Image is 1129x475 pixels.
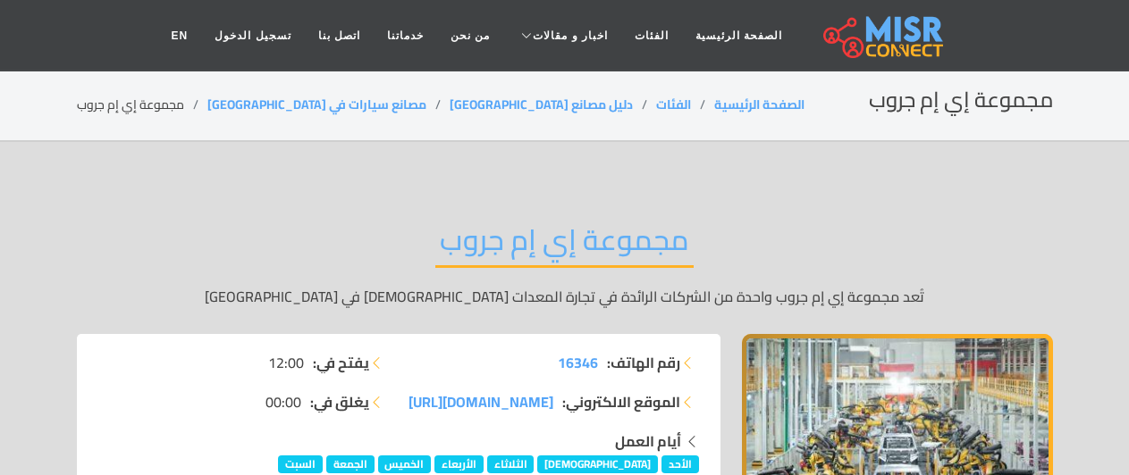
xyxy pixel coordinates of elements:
a: EN [158,19,202,53]
a: [DOMAIN_NAME][URL] [409,391,553,412]
span: الأحد [661,455,699,473]
a: الفئات [621,19,682,53]
span: الثلاثاء [487,455,535,473]
a: الفئات [656,93,691,116]
a: مصانع سيارات في [GEOGRAPHIC_DATA] [207,93,426,116]
a: من نحن [437,19,503,53]
strong: أيام العمل [615,428,681,454]
strong: الموقع الالكتروني: [562,391,680,412]
p: تُعد مجموعة إي إم جروب واحدة من الشركات الرائدة في تجارة المعدات [DEMOGRAPHIC_DATA] في [GEOGRAPHI... [77,286,1053,307]
span: [DEMOGRAPHIC_DATA] [537,455,658,473]
a: تسجيل الدخول [201,19,304,53]
a: خدماتنا [374,19,437,53]
img: main.misr_connect [823,13,943,58]
h2: مجموعة إي إم جروب [435,222,694,268]
span: الجمعة [326,455,375,473]
a: الصفحة الرئيسية [714,93,805,116]
a: الصفحة الرئيسية [682,19,796,53]
strong: يفتح في: [313,352,369,373]
li: مجموعة إي إم جروب [77,96,207,114]
span: الأربعاء [434,455,484,473]
span: 00:00 [265,391,301,412]
a: دليل مصانع [GEOGRAPHIC_DATA] [450,93,633,116]
span: الخميس [378,455,432,473]
span: 16346 [558,349,598,376]
a: 16346 [558,352,598,373]
span: اخبار و مقالات [533,28,608,44]
h2: مجموعة إي إم جروب [869,87,1053,113]
a: اتصل بنا [305,19,374,53]
strong: يغلق في: [310,391,369,412]
span: السبت [278,455,323,473]
span: 12:00 [268,352,304,373]
span: [DOMAIN_NAME][URL] [409,388,553,415]
strong: رقم الهاتف: [607,352,680,373]
a: اخبار و مقالات [503,19,621,53]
